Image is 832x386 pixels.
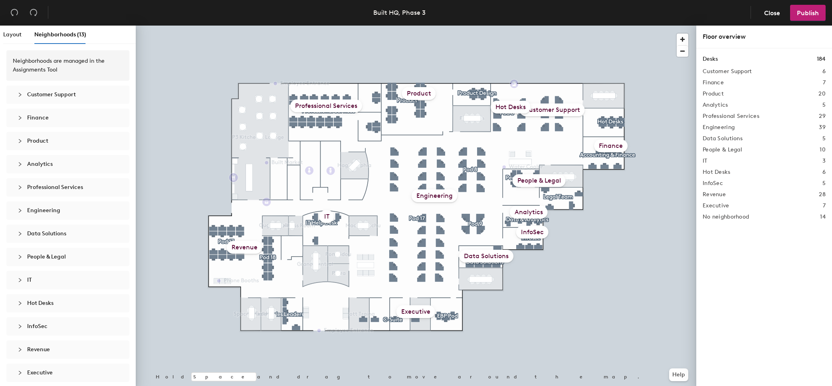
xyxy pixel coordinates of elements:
[820,147,826,153] h2: 10
[510,206,548,219] div: Analytics
[13,178,123,197] div: Professional Services
[797,9,819,17] span: Publish
[13,294,123,312] div: Hot Desks
[703,55,718,64] h1: Desks
[18,208,22,213] span: collapsed
[18,162,22,167] span: collapsed
[13,57,123,74] div: Neighborhoods are managed in the Assignments Tool
[27,91,76,98] span: Customer Support
[13,225,123,243] div: Data Solutions
[822,169,826,175] h2: 6
[27,161,53,167] span: Analytics
[27,369,53,376] span: Executive
[18,370,22,375] span: collapsed
[13,109,123,127] div: Finance
[27,346,50,353] span: Revenue
[703,191,726,198] h2: Revenue
[319,210,334,223] div: IT
[27,277,32,283] span: IT
[820,214,826,220] h2: 14
[703,135,743,142] h2: Data Solutions
[3,31,22,38] span: Layout
[18,347,22,352] span: collapsed
[27,114,49,121] span: Finance
[13,317,123,336] div: InfoSec
[27,230,66,237] span: Data Solutions
[373,8,426,18] div: Built HQ, Phase 3
[703,102,728,108] h2: Analytics
[18,115,22,120] span: collapsed
[823,80,826,86] h2: 7
[27,253,66,260] span: People & Legal
[823,203,826,209] h2: 7
[27,184,83,191] span: Professional Services
[516,226,549,239] div: InfoSec
[396,305,435,318] div: Executive
[13,364,123,382] div: Executive
[703,91,724,97] h2: Product
[18,139,22,143] span: collapsed
[27,207,60,214] span: Engineering
[703,80,724,86] h2: Finance
[412,189,458,202] div: Engineering
[822,135,826,142] h2: 5
[757,5,787,21] button: Close
[822,102,826,108] h2: 5
[18,185,22,190] span: collapsed
[703,203,729,209] h2: Executive
[27,300,53,306] span: Hot Desks
[669,368,688,381] button: Help
[790,5,826,21] button: Publish
[290,99,362,112] div: Professional Services
[822,158,826,164] h2: 3
[703,214,749,220] h2: No neighborhood
[27,323,48,330] span: InfoSec
[26,5,42,21] button: Redo (⌘ + ⇧ + Z)
[18,324,22,329] span: collapsed
[703,158,707,164] h2: IT
[13,86,123,104] div: Customer Support
[13,132,123,150] div: Product
[34,31,86,38] span: Neighborhoods (13)
[402,87,436,100] div: Product
[822,180,826,187] h2: 5
[594,139,628,152] div: Finance
[513,174,566,187] div: People & Legal
[703,147,742,153] h2: People & Legal
[13,340,123,359] div: Revenue
[819,191,826,198] h2: 28
[703,180,723,187] h2: InfoSec
[822,68,826,75] h2: 6
[817,55,826,64] h1: 184
[13,248,123,266] div: People & Legal
[18,278,22,283] span: collapsed
[818,91,826,97] h2: 20
[18,255,22,259] span: collapsed
[703,169,731,175] h2: Hot Desks
[18,301,22,306] span: collapsed
[459,250,513,263] div: Data Solutions
[703,32,826,42] div: Floor overview
[6,5,22,21] button: Undo (⌘ + Z)
[18,92,22,97] span: collapsed
[703,68,752,75] h2: Customer Support
[27,137,48,144] span: Product
[819,124,826,131] h2: 39
[13,271,123,289] div: IT
[227,241,262,254] div: Revenue
[703,113,759,119] h2: Professional Services
[18,231,22,236] span: collapsed
[13,201,123,220] div: Engineering
[819,113,826,119] h2: 29
[703,124,735,131] h2: Engineering
[491,101,531,113] div: Hot Desks
[764,9,780,17] span: Close
[13,155,123,173] div: Analytics
[520,103,585,116] div: Customer Support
